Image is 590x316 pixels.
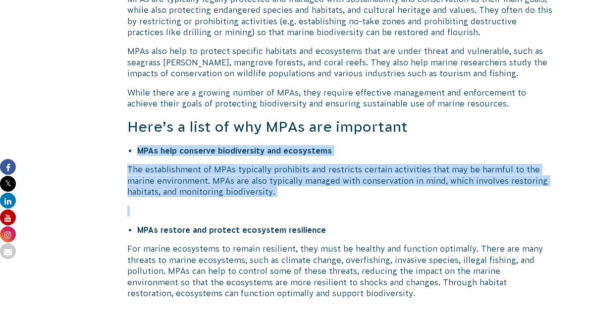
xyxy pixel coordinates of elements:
strong: MPAs restore and protect ecosystem resilience [137,225,326,234]
p: For marine ecosystems to remain resilient, they must be healthy and function optimally. There are... [127,243,552,299]
p: While there are a growing number of MPAs, they require effective management and enforcement to ac... [127,87,552,109]
p: The establishment of MPAs typically prohibits and restricts certain activities that may be harmfu... [127,164,552,197]
h3: Here’s a list of why MPAs are important [127,117,552,137]
strong: MPAs help conserve biodiversity and ecosystems [137,146,332,155]
p: MPAs also help to protect specific habitats and ecosystems that are under threat and vulnerable, ... [127,46,552,79]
